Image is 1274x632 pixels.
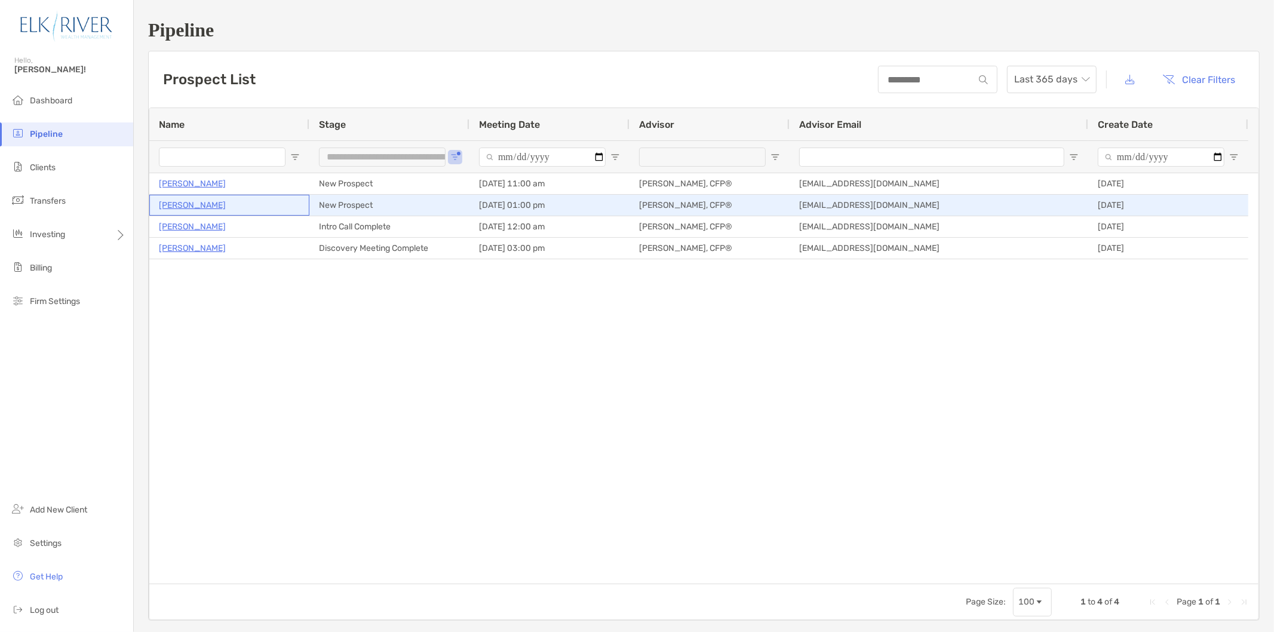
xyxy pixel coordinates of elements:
[30,505,87,515] span: Add New Client
[1239,597,1249,607] div: Last Page
[30,129,63,139] span: Pipeline
[30,605,59,615] span: Log out
[159,219,226,234] a: [PERSON_NAME]
[799,148,1064,167] input: Advisor Email Filter Input
[1098,148,1224,167] input: Create Date Filter Input
[1205,597,1213,607] span: of
[1154,66,1245,93] button: Clear Filters
[790,195,1088,216] div: [EMAIL_ADDRESS][DOMAIN_NAME]
[14,65,126,75] span: [PERSON_NAME]!
[1162,597,1172,607] div: Previous Page
[30,96,72,106] span: Dashboard
[11,569,25,583] img: get-help icon
[1198,597,1204,607] span: 1
[799,119,861,130] span: Advisor Email
[30,162,56,173] span: Clients
[30,296,80,306] span: Firm Settings
[1088,195,1248,216] div: [DATE]
[30,263,52,273] span: Billing
[1097,597,1103,607] span: 4
[30,538,62,548] span: Settings
[148,19,1260,41] h1: Pipeline
[290,152,300,162] button: Open Filter Menu
[630,216,790,237] div: [PERSON_NAME], CFP®
[1114,597,1119,607] span: 4
[790,216,1088,237] div: [EMAIL_ADDRESS][DOMAIN_NAME]
[11,535,25,550] img: settings icon
[30,229,65,240] span: Investing
[309,216,469,237] div: Intro Call Complete
[450,152,460,162] button: Open Filter Menu
[1014,66,1089,93] span: Last 365 days
[479,148,606,167] input: Meeting Date Filter Input
[770,152,780,162] button: Open Filter Menu
[1069,152,1079,162] button: Open Filter Menu
[11,293,25,308] img: firm-settings icon
[159,176,226,191] a: [PERSON_NAME]
[1215,597,1220,607] span: 1
[309,195,469,216] div: New Prospect
[979,75,988,84] img: input icon
[11,159,25,174] img: clients icon
[1088,173,1248,194] div: [DATE]
[639,119,674,130] span: Advisor
[11,226,25,241] img: investing icon
[319,119,346,130] span: Stage
[1088,216,1248,237] div: [DATE]
[159,119,185,130] span: Name
[1104,597,1112,607] span: of
[1148,597,1158,607] div: First Page
[479,119,540,130] span: Meeting Date
[1018,597,1034,607] div: 100
[11,602,25,616] img: logout icon
[1225,597,1235,607] div: Next Page
[1098,119,1153,130] span: Create Date
[1013,588,1052,616] div: Page Size
[610,152,620,162] button: Open Filter Menu
[30,196,66,206] span: Transfers
[966,597,1006,607] div: Page Size:
[1229,152,1239,162] button: Open Filter Menu
[1177,597,1196,607] span: Page
[630,238,790,259] div: [PERSON_NAME], CFP®
[159,198,226,213] a: [PERSON_NAME]
[1088,597,1095,607] span: to
[11,126,25,140] img: pipeline icon
[790,238,1088,259] div: [EMAIL_ADDRESS][DOMAIN_NAME]
[1088,238,1248,259] div: [DATE]
[159,148,286,167] input: Name Filter Input
[309,173,469,194] div: New Prospect
[11,502,25,516] img: add_new_client icon
[11,93,25,107] img: dashboard icon
[159,241,226,256] a: [PERSON_NAME]
[790,173,1088,194] div: [EMAIL_ADDRESS][DOMAIN_NAME]
[163,71,256,88] h3: Prospect List
[469,195,630,216] div: [DATE] 01:00 pm
[469,216,630,237] div: [DATE] 12:00 am
[630,195,790,216] div: [PERSON_NAME], CFP®
[469,173,630,194] div: [DATE] 11:00 am
[1080,597,1086,607] span: 1
[30,572,63,582] span: Get Help
[11,193,25,207] img: transfers icon
[630,173,790,194] div: [PERSON_NAME], CFP®
[11,260,25,274] img: billing icon
[309,238,469,259] div: Discovery Meeting Complete
[469,238,630,259] div: [DATE] 03:00 pm
[14,5,119,48] img: Zoe Logo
